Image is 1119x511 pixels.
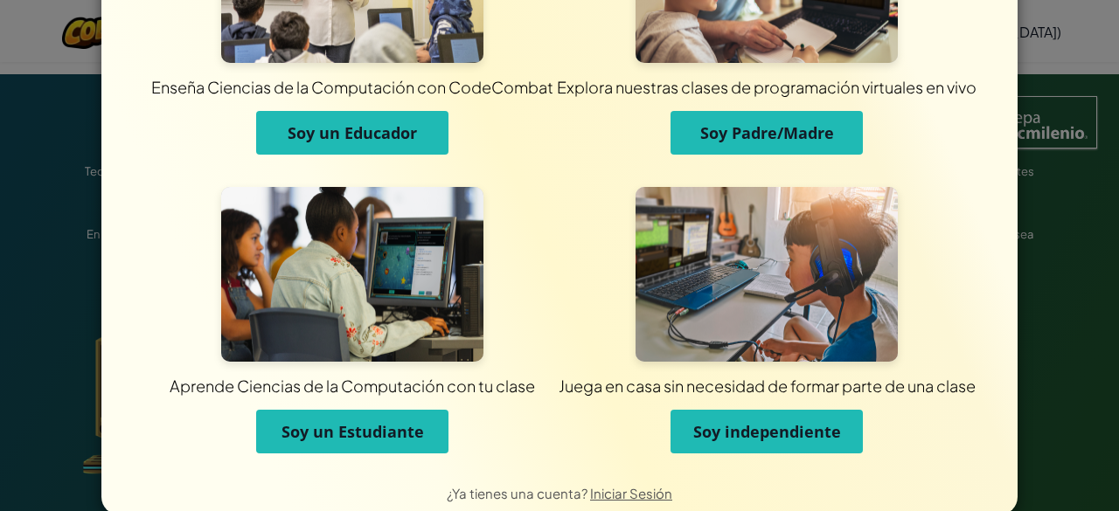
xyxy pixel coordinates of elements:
a: Iniciar Sesión [590,485,672,501]
button: Soy Padre/Madre [671,111,863,155]
button: Soy un Estudiante [256,410,448,453]
button: Soy un Educador [256,111,448,155]
img: Para estudiantes independientes [636,187,898,362]
span: Soy Padre/Madre [700,122,834,143]
span: Soy un Estudiante [281,421,424,442]
button: Soy independiente [671,410,863,453]
img: Para estudiantes [221,187,483,362]
span: ¿Ya tienes una cuenta? [447,485,590,501]
span: Soy un Educador [288,122,417,143]
span: Soy independiente [693,421,841,442]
